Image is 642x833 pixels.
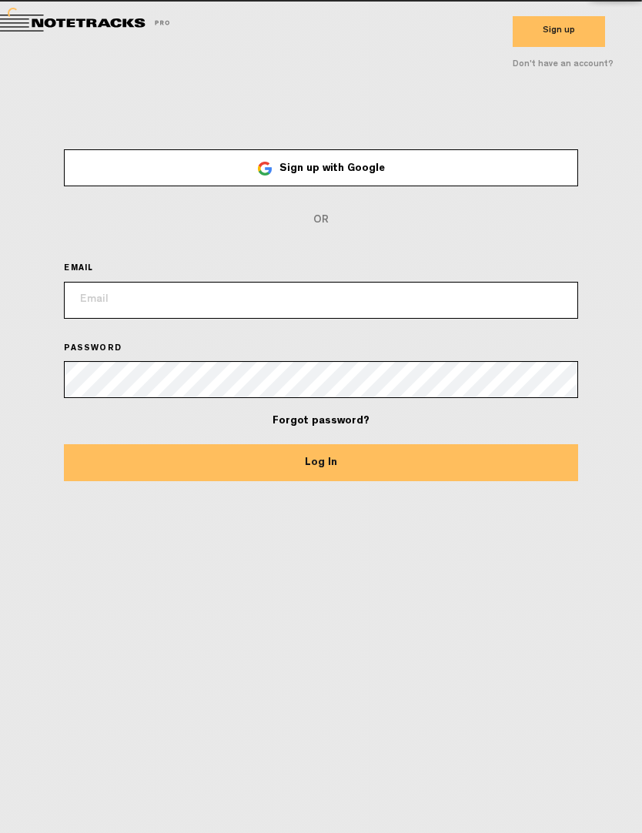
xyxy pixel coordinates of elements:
span: OR [64,202,577,239]
span: Sign up with Google [279,163,385,174]
input: Email [64,282,577,319]
a: Forgot password? [273,416,369,427]
button: Log In [64,444,577,481]
label: PASSWORD [64,343,143,356]
label: EMAIL [64,263,115,276]
button: Sign up [513,16,605,47]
